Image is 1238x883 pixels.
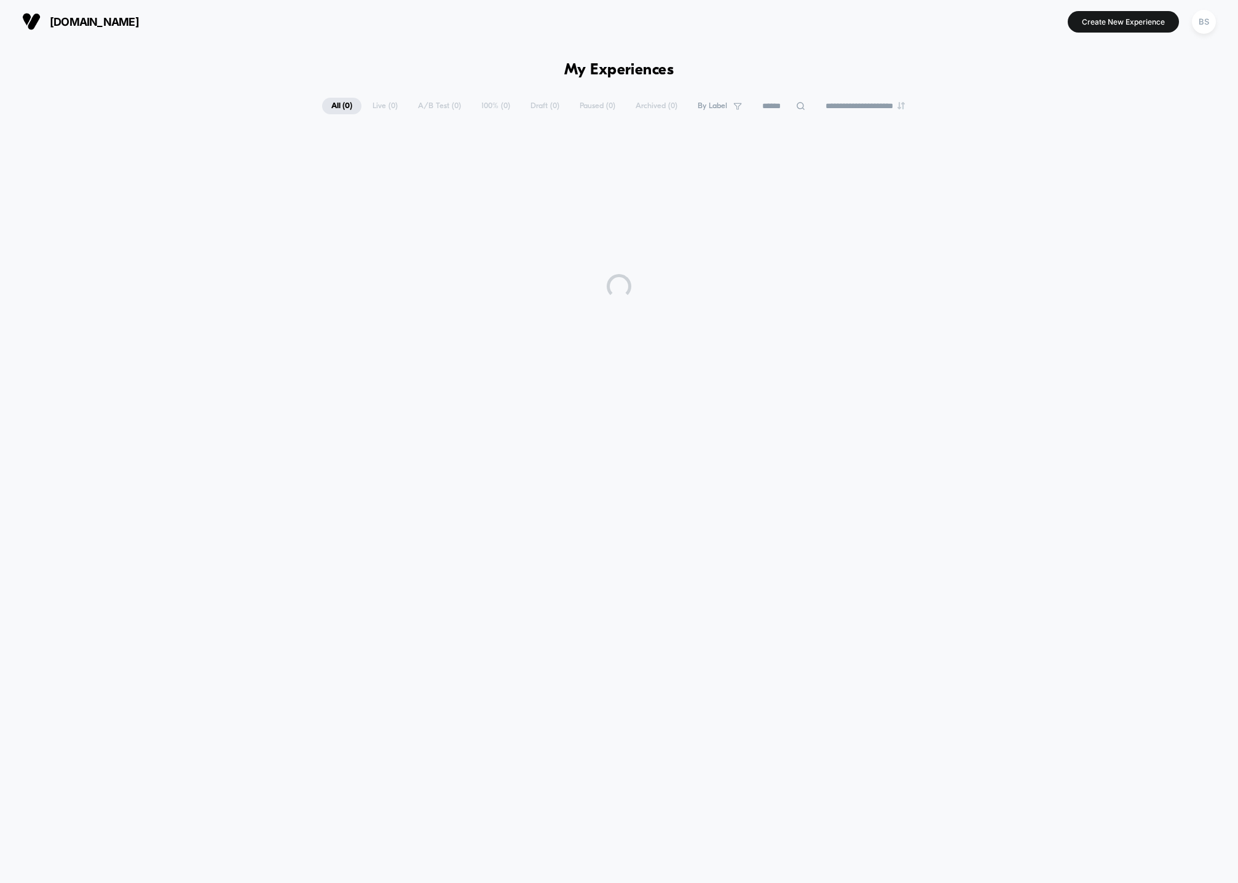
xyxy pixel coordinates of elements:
button: [DOMAIN_NAME] [18,12,143,31]
h1: My Experiences [564,61,674,79]
span: By Label [698,101,727,111]
img: end [897,102,905,109]
span: [DOMAIN_NAME] [50,15,139,28]
button: Create New Experience [1068,11,1179,33]
span: All ( 0 ) [322,98,361,114]
img: Visually logo [22,12,41,31]
button: BS [1188,9,1220,34]
div: BS [1192,10,1216,34]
